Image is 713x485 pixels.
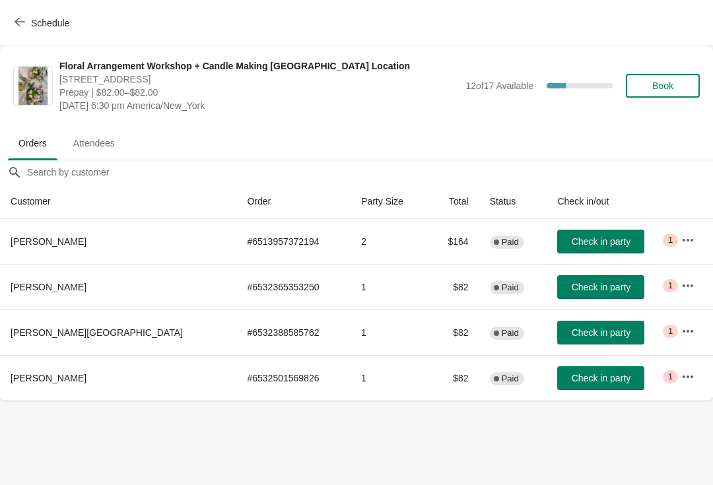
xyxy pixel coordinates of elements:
[59,86,459,99] span: Prepay | $82.00–$82.00
[502,237,519,247] span: Paid
[668,280,673,291] span: 1
[59,99,459,112] span: [DATE] 6:30 pm America/New_York
[428,264,479,309] td: $82
[11,282,86,292] span: [PERSON_NAME]
[572,282,630,292] span: Check in party
[236,184,351,219] th: Order
[668,235,673,245] span: 1
[59,59,459,73] span: Floral Arrangement Workshop + Candle Making [GEOGRAPHIC_DATA] Location
[428,184,479,219] th: Total
[351,309,428,355] td: 1
[652,81,673,91] span: Book
[31,18,69,28] span: Schedule
[502,328,519,339] span: Paid
[236,355,351,401] td: # 6532501569826
[11,236,86,247] span: [PERSON_NAME]
[479,184,547,219] th: Status
[428,309,479,355] td: $82
[572,327,630,338] span: Check in party
[236,309,351,355] td: # 6532388585762
[11,373,86,383] span: [PERSON_NAME]
[572,236,630,247] span: Check in party
[63,131,125,155] span: Attendees
[502,373,519,384] span: Paid
[428,355,479,401] td: $82
[428,219,479,264] td: $164
[236,219,351,264] td: # 6513957372194
[351,355,428,401] td: 1
[547,184,671,219] th: Check in/out
[236,264,351,309] td: # 6532365353250
[351,184,428,219] th: Party Size
[8,131,57,155] span: Orders
[465,81,533,91] span: 12 of 17 Available
[572,373,630,383] span: Check in party
[502,282,519,293] span: Paid
[626,74,700,98] button: Book
[18,67,48,105] img: Floral Arrangement Workshop + Candle Making Fort Lauderdale Location
[7,11,80,35] button: Schedule
[668,326,673,337] span: 1
[557,321,644,344] button: Check in party
[668,372,673,382] span: 1
[557,230,644,253] button: Check in party
[59,73,459,86] span: [STREET_ADDRESS]
[351,219,428,264] td: 2
[557,366,644,390] button: Check in party
[26,160,713,184] input: Search by customer
[557,275,644,299] button: Check in party
[11,327,183,338] span: [PERSON_NAME][GEOGRAPHIC_DATA]
[351,264,428,309] td: 1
